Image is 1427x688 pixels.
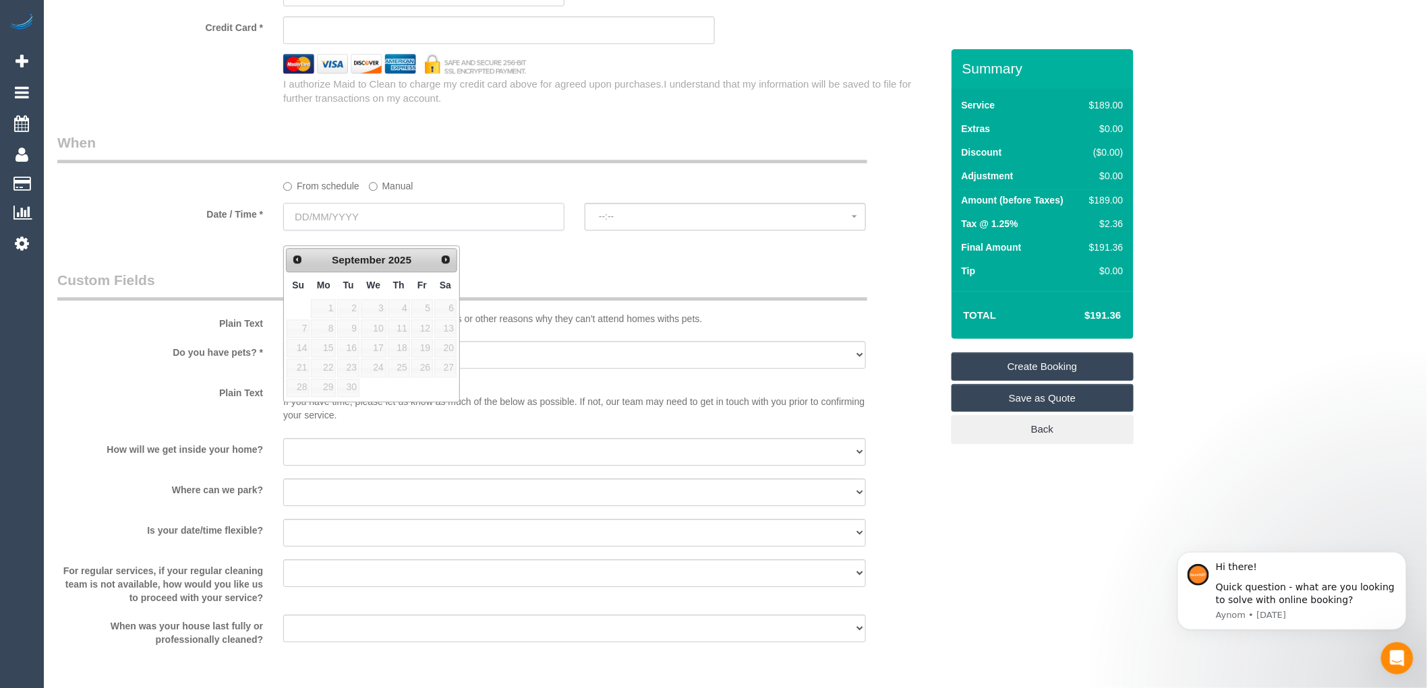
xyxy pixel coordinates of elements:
iframe: Intercom notifications message [1157,532,1427,652]
div: $0.00 [1084,264,1123,278]
a: Create Booking [952,352,1134,381]
span: 8 [311,319,336,338]
label: When was your house last fully or professionally cleaned? [47,615,273,646]
p: Some of our cleaning teams have allergies or other reasons why they can't attend homes withs pets. [283,312,866,325]
label: From schedule [283,175,359,193]
a: Back [952,415,1134,443]
span: 15 [311,339,336,357]
iframe: Intercom live chat [1381,642,1414,675]
span: 10 [361,319,386,338]
input: From schedule [283,182,292,191]
strong: Total [964,309,997,321]
label: Tip [962,264,976,278]
label: Service [962,98,995,112]
p: If you have time, please let us know as much of the below as possible. If not, our team may need ... [283,381,866,422]
span: September [332,254,386,265]
div: I authorize Maid to Clean to charge my credit card above for agreed upon purchases. [273,77,951,106]
label: Is your date/time flexible? [47,519,273,537]
span: 6 [434,299,457,317]
span: 26 [411,358,433,377]
label: For regular services, if your regular cleaning team is not available, how would you like us to pr... [47,559,273,604]
span: --:-- [599,211,852,222]
label: Date / Time * [47,203,273,221]
label: Final Amount [962,241,1022,254]
div: $2.36 [1084,217,1123,230]
div: $189.00 [1084,98,1123,112]
span: 21 [287,358,310,377]
label: Plain Text [47,312,273,330]
span: 12 [411,319,433,338]
legend: Custom Fields [57,270,867,301]
iframe: Secure card payment input frame [295,24,703,36]
span: Tuesday [343,280,354,290]
span: 24 [361,358,386,377]
span: Sunday [292,280,304,290]
div: $189.00 [1084,193,1123,207]
div: $0.00 [1084,169,1123,183]
label: Tax @ 1.25% [962,217,1018,230]
span: 25 [388,358,410,377]
label: How will we get inside your home? [47,438,273,456]
span: 3 [361,299,386,317]
span: 7 [287,319,310,338]
span: 30 [337,379,359,397]
label: Extras [962,122,991,135]
span: 17 [361,339,386,357]
h4: $191.36 [1044,310,1121,321]
div: $0.00 [1084,122,1123,135]
button: --:-- [585,203,866,230]
span: 23 [337,358,359,377]
label: Manual [369,175,413,193]
span: 9 [337,319,359,338]
span: Prev [292,254,303,265]
span: Thursday [393,280,405,290]
label: Plain Text [47,381,273,400]
span: 27 [434,358,457,377]
span: 2 [337,299,359,317]
span: 22 [311,358,336,377]
span: Wednesday [367,280,381,290]
h3: Summary [962,61,1127,76]
span: 28 [287,379,310,397]
label: Amount (before Taxes) [962,193,1064,207]
label: Credit Card * [47,16,273,34]
span: 5 [411,299,433,317]
input: DD/MM/YYYY [283,203,564,230]
span: 19 [411,339,433,357]
div: $191.36 [1084,241,1123,254]
label: Do you have pets? * [47,341,273,359]
span: 11 [388,319,410,338]
span: Next [440,254,451,265]
img: Automaid Logo [8,13,35,32]
img: credit cards [273,54,537,73]
a: Next [436,250,455,269]
label: Discount [962,146,1002,159]
span: 18 [388,339,410,357]
span: Friday [417,280,427,290]
label: Adjustment [962,169,1014,183]
a: Save as Quote [952,384,1134,412]
span: 1 [311,299,336,317]
span: Monday [317,280,330,290]
span: 4 [388,299,410,317]
div: ($0.00) [1084,146,1123,159]
span: 13 [434,319,457,338]
span: 14 [287,339,310,357]
span: Saturday [440,280,451,290]
legend: When [57,133,867,163]
a: Prev [288,250,307,269]
input: Manual [369,182,378,191]
label: Where can we park? [47,478,273,497]
span: 2025 [388,254,411,265]
span: 16 [337,339,359,357]
span: 29 [311,379,336,397]
span: 20 [434,339,457,357]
